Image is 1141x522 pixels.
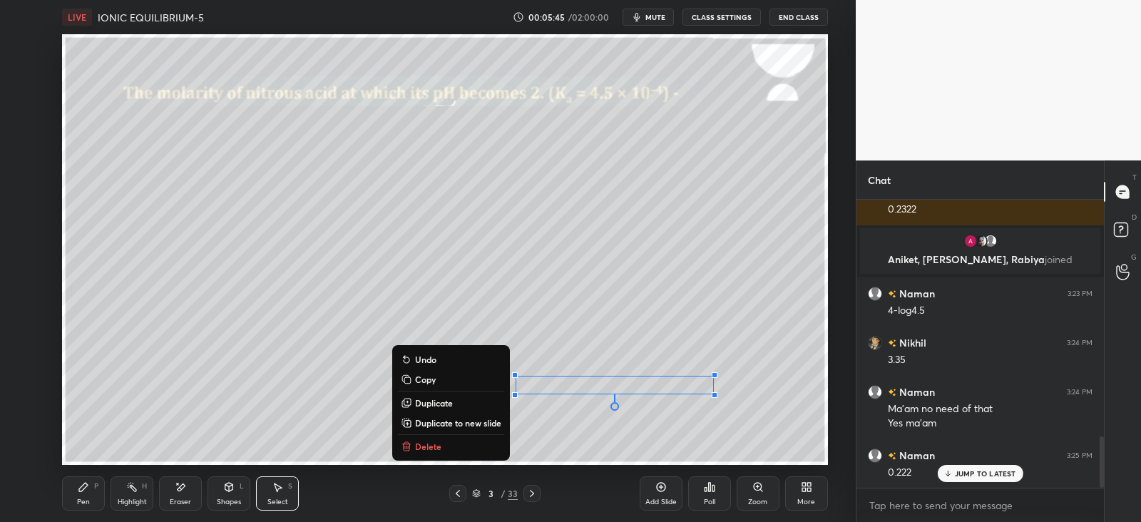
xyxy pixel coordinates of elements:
h6: Naman [896,384,935,399]
p: T [1132,172,1137,183]
img: no-rating-badge.077c3623.svg [888,339,896,347]
p: Aniket, [PERSON_NAME], Rabiya [869,254,1092,265]
img: default.png [983,234,998,248]
div: 3:25 PM [1067,451,1093,460]
div: More [797,498,815,506]
p: Delete [415,441,441,452]
button: CLASS SETTINGS [682,9,761,26]
div: 3 [483,489,498,498]
button: End Class [769,9,828,26]
div: Select [267,498,288,506]
h6: Nikhil [896,335,926,350]
button: Duplicate to new slide [398,414,504,431]
img: default.png [868,385,882,399]
div: LIVE [62,9,92,26]
div: 4-log4.5 [888,304,1093,318]
span: mute [645,12,665,22]
button: Delete [398,438,504,455]
button: mute [623,9,674,26]
img: default.png [868,287,882,301]
button: Duplicate [398,394,504,411]
p: Chat [856,161,902,199]
h4: IONIC EQUILIBRIUM-5 [98,11,204,24]
h6: Naman [896,448,935,463]
button: Undo [398,351,504,368]
div: 0.2322 [888,203,1093,217]
div: / [501,489,505,498]
button: Copy [398,371,504,388]
div: 3:24 PM [1067,339,1093,347]
div: P [94,483,98,490]
span: joined [1045,252,1073,266]
div: 3:23 PM [1068,290,1093,298]
p: D [1132,212,1137,222]
div: Highlight [118,498,147,506]
img: 3 [963,234,978,248]
div: Ma'am no need of that [888,402,1093,416]
img: no-rating-badge.077c3623.svg [888,290,896,298]
div: 3.35 [888,353,1093,367]
div: Yes ma'am [888,416,1093,431]
img: no-rating-badge.077c3623.svg [888,452,896,460]
p: Copy [415,374,436,385]
div: grid [856,200,1104,488]
div: Zoom [748,498,767,506]
h6: Naman [896,286,935,301]
div: 33 [508,487,518,500]
div: Poll [704,498,715,506]
p: G [1131,252,1137,262]
p: Undo [415,354,436,365]
div: H [142,483,147,490]
div: 0.222 [888,466,1093,480]
img: 25c3b219fc0747c7b3737d88585f995d.jpg [868,336,882,350]
div: Shapes [217,498,241,506]
p: JUMP TO LATEST [955,469,1016,478]
div: Pen [77,498,90,506]
div: L [240,483,244,490]
p: Duplicate to new slide [415,417,501,429]
img: 0d2bae36c91b42a28d5638c80d103a62.57349889_3 [973,234,988,248]
div: Eraser [170,498,191,506]
p: Duplicate [415,397,453,409]
img: no-rating-badge.077c3623.svg [888,389,896,396]
div: S [288,483,292,490]
img: default.png [868,449,882,463]
div: Add Slide [645,498,677,506]
div: 3:24 PM [1067,388,1093,396]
